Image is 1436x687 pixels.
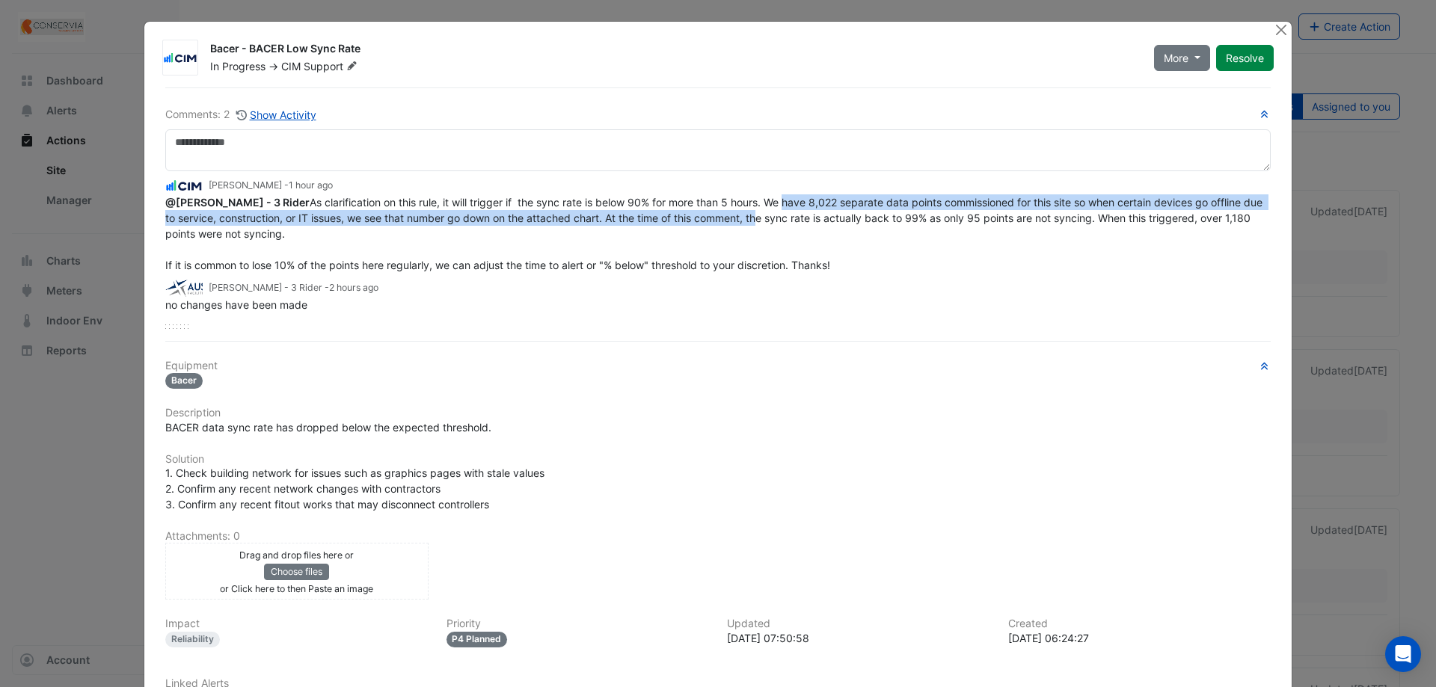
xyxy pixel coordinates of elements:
[165,632,220,647] div: Reliability
[269,60,278,73] span: ->
[1154,45,1210,71] button: More
[165,360,1271,372] h6: Equipment
[165,280,203,296] img: Australis Facilities Management
[1385,636,1421,672] div: Open Intercom Messenger
[165,407,1271,419] h6: Description
[220,583,373,594] small: or Click here to then Paste an image
[447,617,710,630] h6: Priority
[329,282,378,293] span: 2025-10-07 06:24:27
[447,632,508,647] div: P4 Planned
[1273,22,1289,37] button: Close
[165,466,544,511] span: 1. Check building network for issues such as graphics pages with stale values 2. Confirm any rece...
[210,60,266,73] span: In Progress
[165,617,429,630] h6: Impact
[1008,617,1271,630] h6: Created
[165,421,491,434] span: BACER data sync rate has dropped below the expected threshold.
[264,564,329,580] button: Choose files
[165,298,307,311] span: no changes have been made
[209,179,333,192] small: [PERSON_NAME] -
[165,453,1271,466] h6: Solution
[1164,50,1188,66] span: More
[165,106,317,123] div: Comments: 2
[304,59,360,74] span: Support
[163,51,197,66] img: CIM
[209,281,378,295] small: [PERSON_NAME] - 3 Rider -
[281,60,301,73] span: CIM
[236,106,317,123] button: Show Activity
[165,530,1271,543] h6: Attachments: 0
[210,41,1136,59] div: Bacer - BACER Low Sync Rate
[165,178,203,194] img: CIM
[165,196,1265,271] span: As clarification on this rule, it will trigger if the sync rate is below 90% for more than 5 hour...
[239,549,354,561] small: Drag and drop files here or
[727,630,990,646] div: [DATE] 07:50:58
[1216,45,1274,71] button: Resolve
[1008,630,1271,646] div: [DATE] 06:24:27
[289,179,333,191] span: 2025-10-07 07:50:58
[727,617,990,630] h6: Updated
[165,373,203,389] span: Bacer
[165,196,310,209] span: bm3rider@australisfm.com.au [Australis Facilities Management]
